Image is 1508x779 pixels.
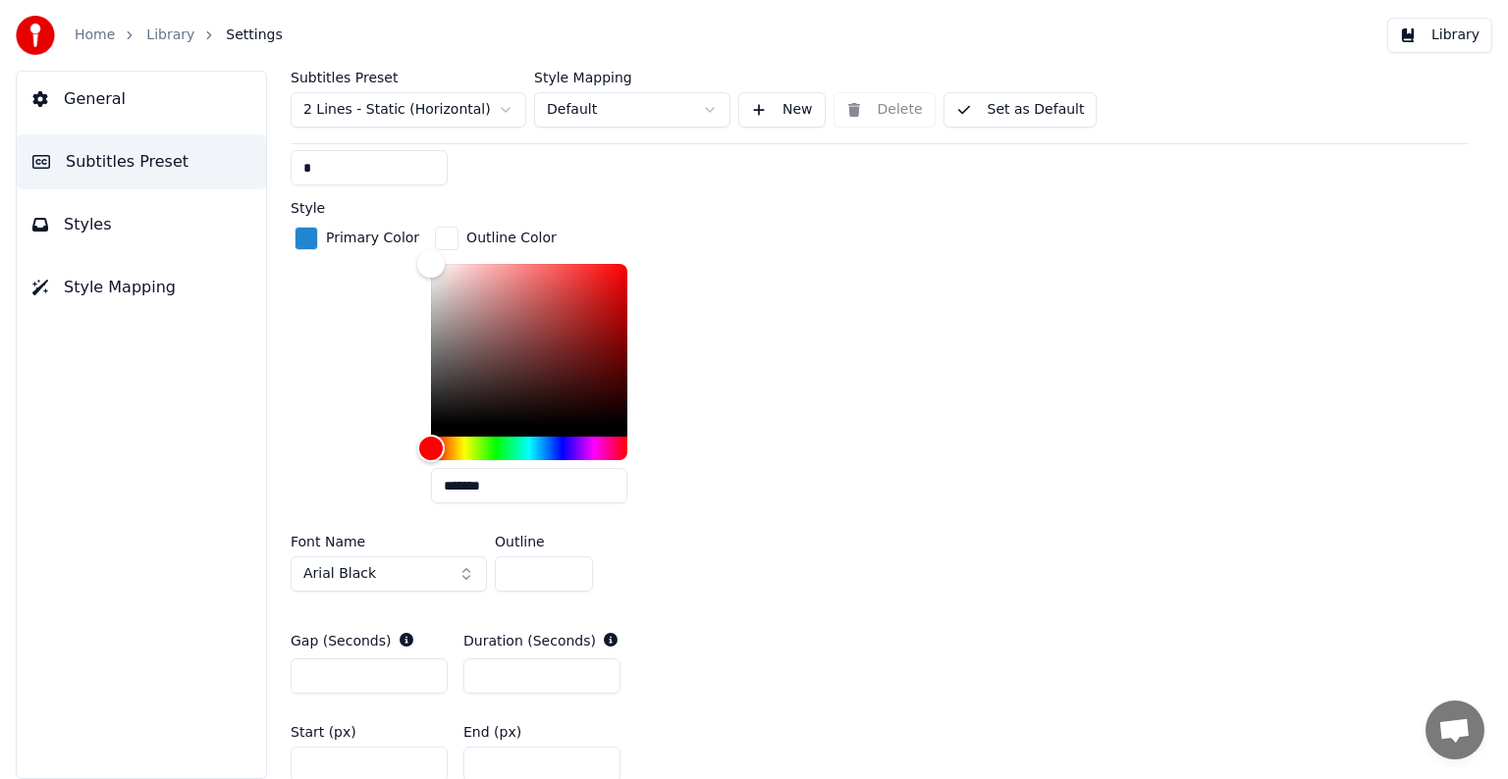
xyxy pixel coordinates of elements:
[64,87,126,111] span: General
[463,634,596,648] label: Duration (Seconds)
[1426,701,1484,759] div: Obrolan terbuka
[303,564,376,584] span: Arial Black
[943,92,1098,128] button: Set as Default
[75,26,115,45] a: Home
[75,26,283,45] nav: breadcrumb
[326,229,419,248] div: Primary Color
[226,26,282,45] span: Settings
[1387,18,1492,53] button: Library
[64,276,176,299] span: Style Mapping
[66,150,188,174] span: Subtitles Preset
[291,71,526,84] label: Subtitles Preset
[291,725,356,739] label: Start (px)
[495,535,593,548] label: Outline
[17,72,266,127] button: General
[17,134,266,189] button: Subtitles Preset
[291,535,487,548] label: Font Name
[431,264,627,425] div: Color
[17,197,266,252] button: Styles
[64,213,112,236] span: Styles
[466,229,557,248] div: Outline Color
[291,634,392,648] label: Gap (Seconds)
[291,223,423,254] button: Primary Color
[17,260,266,315] button: Style Mapping
[146,26,194,45] a: Library
[463,725,521,739] label: End (px)
[738,92,826,128] button: New
[431,437,627,460] div: Hue
[16,16,55,55] img: youka
[534,71,730,84] label: Style Mapping
[431,223,561,254] button: Outline Color
[291,201,325,215] label: Style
